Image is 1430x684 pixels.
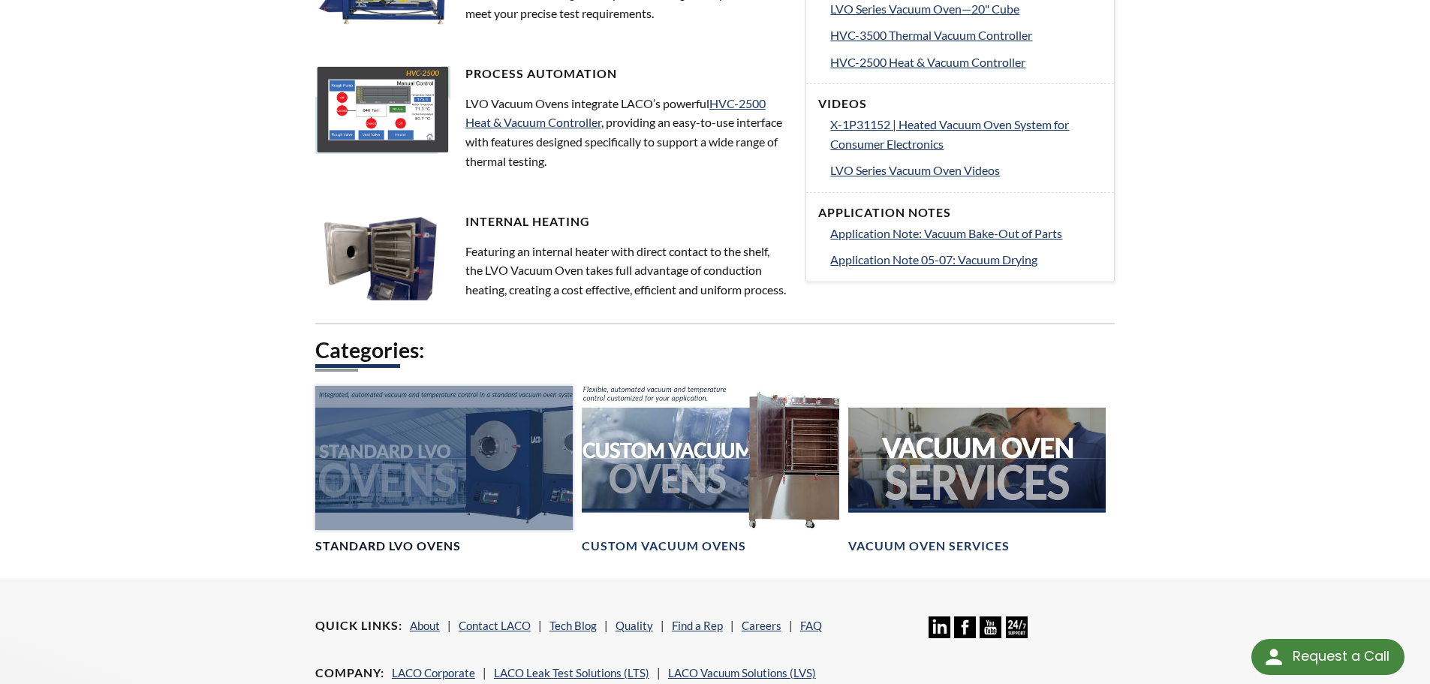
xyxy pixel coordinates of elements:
[315,214,788,230] h4: Internal Heating
[1006,627,1028,640] a: 24/7 Support
[315,336,1115,364] h2: Categories:
[830,26,1102,45] a: HVC-3500 Thermal Vacuum Controller
[494,666,649,679] a: LACO Leak Test Solutions (LTS)
[582,538,746,554] h4: Custom Vacuum Ovens
[1293,639,1389,673] div: Request a Call
[830,226,1062,240] span: Application Note: Vacuum Bake-Out of Parts
[742,619,781,632] a: Careers
[830,28,1032,42] span: HVC-3500 Thermal Vacuum Controller
[800,619,822,632] a: FAQ
[459,619,531,632] a: Contact LACO
[315,242,788,300] p: Featuring an internal heater with direct contact to the shelf, the LVO Vacuum Oven takes full adv...
[672,619,723,632] a: Find a Rep
[830,252,1037,267] span: Application Note 05-07: Vacuum Drying
[315,665,384,681] h4: Company
[668,666,816,679] a: LACO Vacuum Solutions (LVS)
[392,666,475,679] a: LACO Corporate
[848,538,1010,554] h4: Vacuum Oven Services
[830,2,1019,16] span: LVO Series Vacuum Oven—20" Cube
[315,94,788,170] p: LVO Vacuum Ovens integrate LACO’s powerful , providing an easy-to-use interface with features des...
[315,66,465,154] img: LVO-2500.jpg
[818,205,1102,221] h4: Application Notes
[818,96,1102,112] h4: Videos
[549,619,597,632] a: Tech Blog
[315,66,788,82] h4: Process Automation
[582,386,839,555] a: Custom Vacuum Ovens headerCustom Vacuum Ovens
[1006,616,1028,638] img: 24/7 Support Icon
[315,538,461,554] h4: Standard LVO Ovens
[830,55,1025,69] span: HVC-2500 Heat & Vacuum Controller
[830,163,1000,177] span: LVO Series Vacuum Oven Videos
[1251,639,1404,675] div: Request a Call
[1262,645,1286,669] img: round button
[410,619,440,632] a: About
[616,619,653,632] a: Quality
[830,115,1102,153] a: X-1P31152 | Heated Vacuum Oven System for Consumer Electronics
[830,117,1069,151] span: X-1P31152 | Heated Vacuum Oven System for Consumer Electronics
[830,53,1102,72] a: HVC-2500 Heat & Vacuum Controller
[315,618,402,634] h4: Quick Links
[315,214,465,304] img: LVO-4-shelves.jpg
[830,250,1102,270] a: Application Note 05-07: Vacuum Drying
[848,386,1106,555] a: Vacuum Oven Service headerVacuum Oven Services
[315,386,573,555] a: Standard LVO Ovens headerStandard LVO Ovens
[830,224,1102,243] a: Application Note: Vacuum Bake-Out of Parts
[830,161,1102,180] a: LVO Series Vacuum Oven Videos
